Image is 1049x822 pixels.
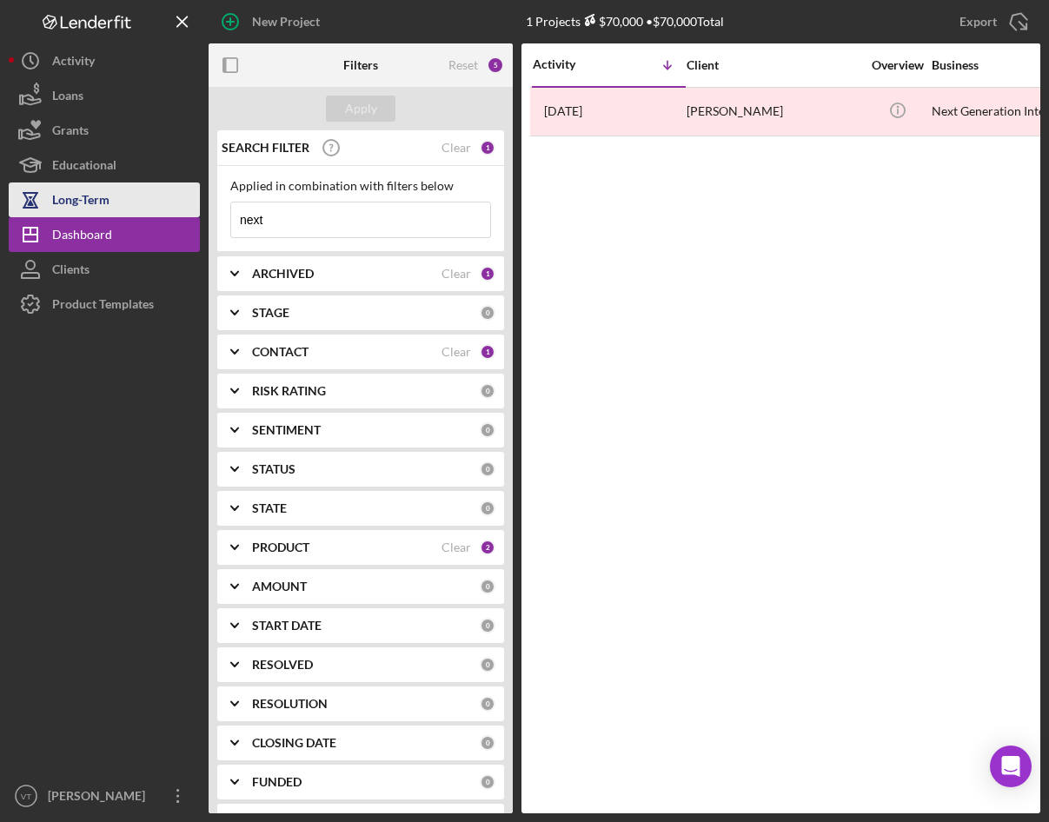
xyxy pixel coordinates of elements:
div: Overview [865,58,930,72]
b: STAGE [252,306,289,320]
div: Clients [52,252,90,291]
b: SEARCH FILTER [222,141,309,155]
div: Clear [442,540,471,554]
b: RESOLVED [252,658,313,672]
div: 1 [480,140,495,156]
div: Reset [448,58,478,72]
div: Educational [52,148,116,187]
div: $70,000 [581,14,643,29]
div: 5 [487,56,504,74]
button: New Project [209,4,337,39]
div: [PERSON_NAME] [43,779,156,818]
b: START DATE [252,619,322,633]
div: 0 [480,735,495,751]
b: STATE [252,501,287,515]
b: STATUS [252,462,295,476]
div: 0 [480,696,495,712]
button: Loans [9,78,200,113]
div: Export [959,4,997,39]
b: CONTACT [252,345,309,359]
div: Clear [442,141,471,155]
time: 2025-08-21 20:48 [544,104,582,118]
div: [PERSON_NAME] [687,89,860,135]
b: CLOSING DATE [252,736,336,750]
div: Grants [52,113,89,152]
div: 0 [480,774,495,790]
div: 0 [480,579,495,594]
b: Filters [343,58,378,72]
b: SENTIMENT [252,423,321,437]
div: Activity [52,43,95,83]
div: 0 [480,657,495,673]
b: AMOUNT [252,580,307,593]
button: Clients [9,252,200,287]
div: Clear [442,345,471,359]
div: 1 [480,266,495,282]
button: VT[PERSON_NAME] [9,779,200,813]
div: 0 [480,383,495,399]
div: 2 [480,540,495,555]
div: 1 [480,344,495,360]
div: Client [687,58,860,72]
div: 0 [480,461,495,477]
div: New Project [252,4,320,39]
div: Open Intercom Messenger [990,746,1032,787]
div: Long-Term [52,182,110,222]
button: Grants [9,113,200,148]
div: 0 [480,500,495,516]
div: Product Templates [52,287,154,326]
div: Apply [345,96,377,122]
b: ARCHIVED [252,267,314,281]
button: Apply [326,96,395,122]
div: Activity [533,57,609,71]
div: 0 [480,618,495,633]
b: FUNDED [252,775,302,789]
div: Clear [442,267,471,281]
div: 0 [480,305,495,321]
div: 0 [480,422,495,438]
button: Activity [9,43,200,78]
div: Dashboard [52,217,112,256]
button: Export [942,4,1040,39]
b: RESOLUTION [252,697,328,711]
div: Loans [52,78,83,117]
button: Long-Term [9,182,200,217]
b: RISK RATING [252,384,326,398]
div: Applied in combination with filters below [230,179,491,193]
button: Educational [9,148,200,182]
b: PRODUCT [252,540,309,554]
button: Dashboard [9,217,200,252]
div: 1 Projects • $70,000 Total [526,14,724,29]
button: Product Templates [9,287,200,322]
text: VT [21,792,31,801]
